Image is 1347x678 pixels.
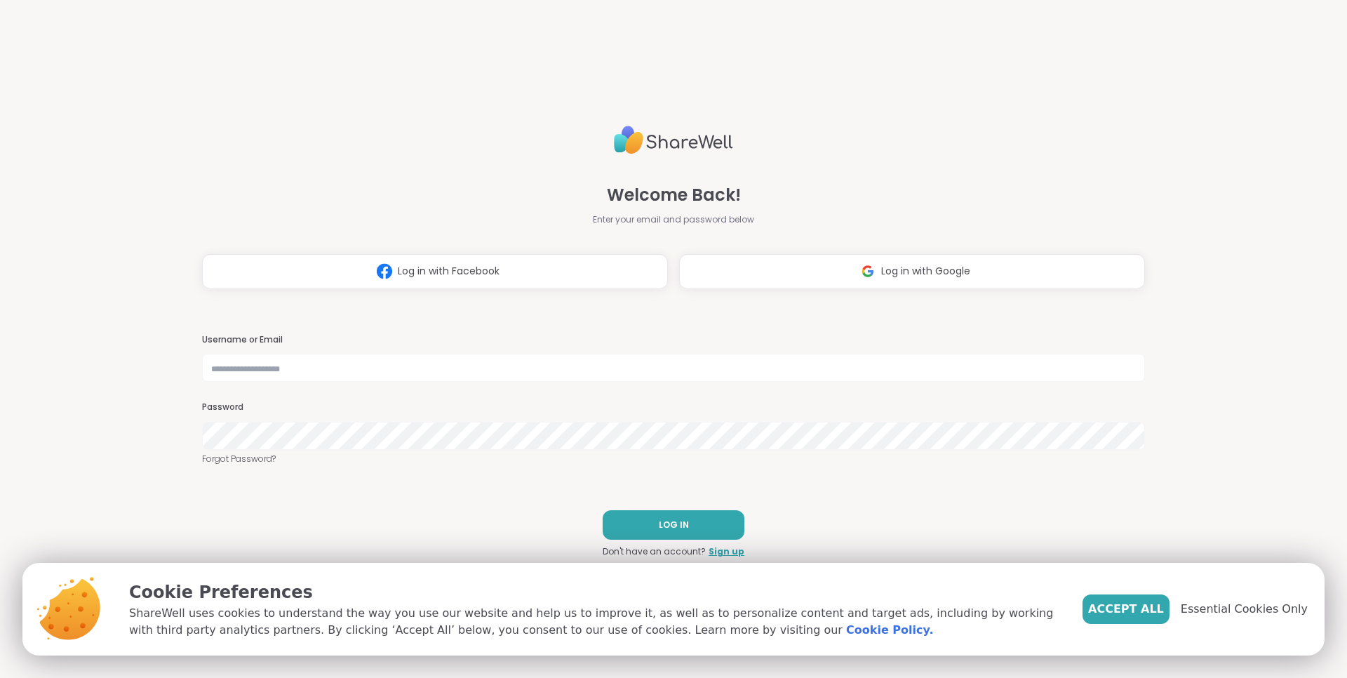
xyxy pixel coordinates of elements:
[398,264,500,279] span: Log in with Facebook
[202,453,1145,465] a: Forgot Password?
[202,254,668,289] button: Log in with Facebook
[603,510,744,540] button: LOG IN
[371,258,398,284] img: ShareWell Logomark
[202,401,1145,413] h3: Password
[129,580,1060,605] p: Cookie Preferences
[129,605,1060,639] p: ShareWell uses cookies to understand the way you use our website and help us to improve it, as we...
[1088,601,1164,618] span: Accept All
[603,545,706,558] span: Don't have an account?
[855,258,881,284] img: ShareWell Logomark
[679,254,1145,289] button: Log in with Google
[846,622,933,639] a: Cookie Policy.
[709,545,744,558] a: Sign up
[659,519,689,531] span: LOG IN
[1181,601,1308,618] span: Essential Cookies Only
[1083,594,1170,624] button: Accept All
[593,213,754,226] span: Enter your email and password below
[614,120,733,160] img: ShareWell Logo
[607,182,741,208] span: Welcome Back!
[202,334,1145,346] h3: Username or Email
[881,264,970,279] span: Log in with Google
